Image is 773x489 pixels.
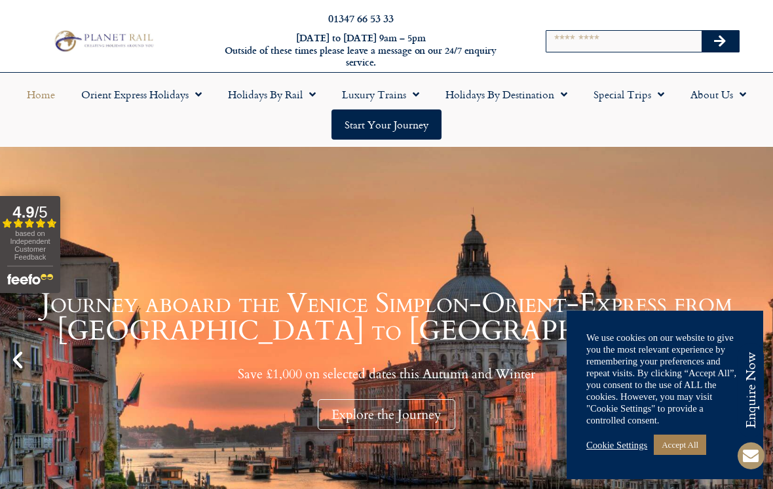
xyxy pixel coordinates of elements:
[215,79,329,109] a: Holidays by Rail
[586,439,647,451] a: Cookie Settings
[50,28,155,54] img: Planet Rail Train Holidays Logo
[318,399,455,430] div: Explore the Journey
[432,79,580,109] a: Holidays by Destination
[68,79,215,109] a: Orient Express Holidays
[33,366,740,382] p: Save £1,000 on selected dates this Autumn and Winter
[586,332,744,426] div: We use cookies on our website to give you the most relevant experience by remembering your prefer...
[7,79,766,140] nav: Menu
[580,79,677,109] a: Special Trips
[33,290,740,345] h1: Journey aboard the Venice Simplon-Orient-Express from [GEOGRAPHIC_DATA] to [GEOGRAPHIC_DATA]
[331,109,442,140] a: Start your Journey
[328,10,394,26] a: 01347 66 53 33
[654,435,706,455] a: Accept All
[14,79,68,109] a: Home
[7,349,29,371] div: Previous slide
[329,79,432,109] a: Luxury Trains
[210,32,512,69] h6: [DATE] to [DATE] 9am – 5pm Outside of these times please leave a message on our 24/7 enquiry serv...
[677,79,759,109] a: About Us
[702,31,740,52] button: Search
